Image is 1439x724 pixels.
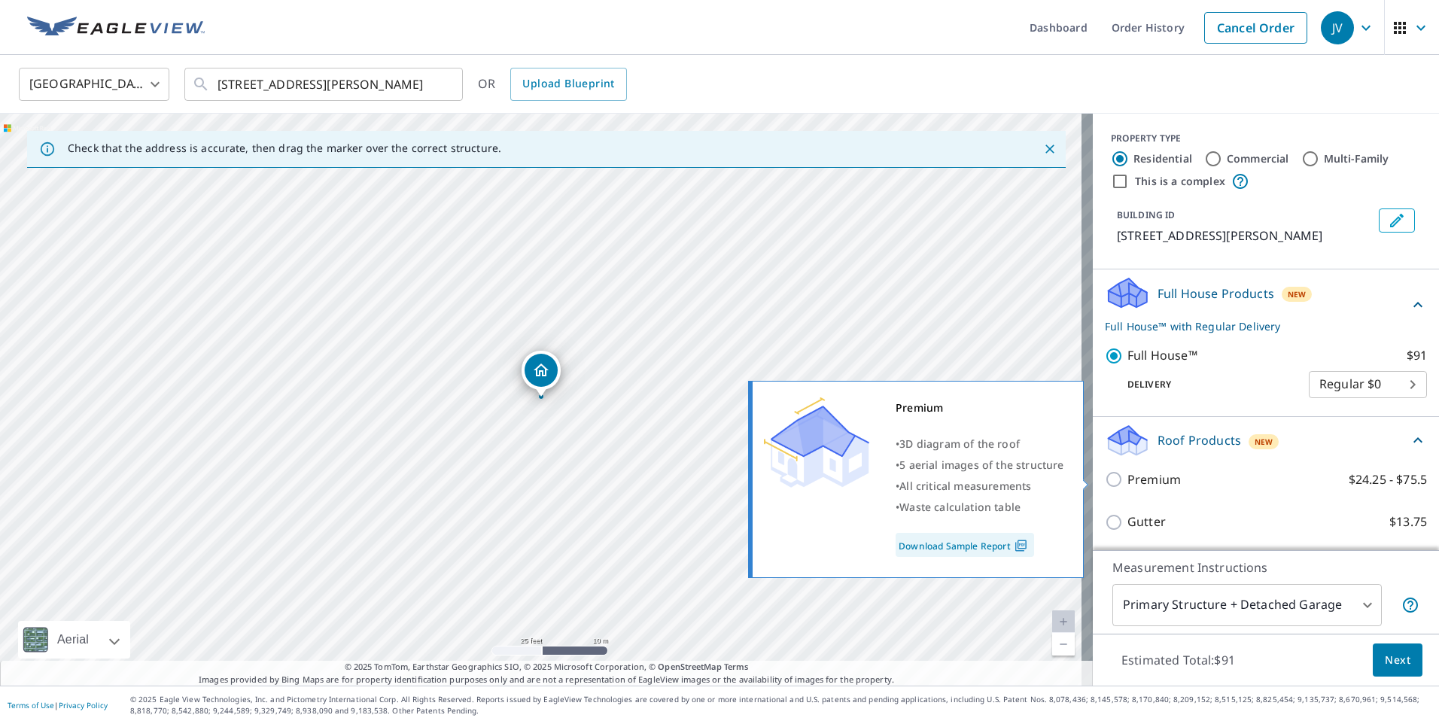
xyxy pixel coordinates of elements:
a: Current Level 20, Zoom Out [1052,633,1075,656]
img: EV Logo [27,17,205,39]
p: $13.75 [1389,513,1427,531]
div: Premium [896,397,1064,418]
span: New [1255,436,1273,448]
button: Next [1373,643,1422,677]
img: Pdf Icon [1011,539,1031,552]
p: Full House™ with Regular Delivery [1105,318,1409,334]
p: [STREET_ADDRESS][PERSON_NAME] [1117,227,1373,245]
div: OR [478,68,627,101]
p: BUILDING ID [1117,208,1175,221]
label: This is a complex [1135,174,1225,189]
p: Delivery [1105,378,1309,391]
a: Upload Blueprint [510,68,626,101]
span: © 2025 TomTom, Earthstar Geographics SIO, © 2025 Microsoft Corporation, © [345,661,749,674]
div: JV [1321,11,1354,44]
p: $91 [1407,346,1427,365]
a: Current Level 20, Zoom In Disabled [1052,610,1075,633]
div: • [896,433,1064,455]
div: Primary Structure + Detached Garage [1112,584,1382,626]
p: Premium [1127,470,1181,489]
p: Full House Products [1158,284,1274,303]
div: • [896,497,1064,518]
div: PROPERTY TYPE [1111,132,1421,145]
div: Regular $0 [1309,364,1427,406]
button: Edit building 1 [1379,208,1415,233]
a: Download Sample Report [896,533,1034,557]
div: Aerial [18,621,130,659]
span: Upload Blueprint [522,75,614,93]
button: Close [1040,139,1060,159]
a: Cancel Order [1204,12,1307,44]
div: Full House ProductsNewFull House™ with Regular Delivery [1105,275,1427,334]
input: Search by address or latitude-longitude [218,63,432,105]
div: Aerial [53,621,93,659]
p: | [8,701,108,710]
div: Dropped pin, building 1, Residential property, 7557 Ross Ave Cincinnati, OH 45237 [522,351,561,397]
span: 5 aerial images of the structure [899,458,1063,472]
label: Residential [1133,151,1192,166]
div: • [896,455,1064,476]
label: Commercial [1227,151,1289,166]
span: Waste calculation table [899,500,1021,514]
span: New [1288,288,1307,300]
p: Measurement Instructions [1112,558,1419,576]
a: Terms of Use [8,700,54,710]
p: © 2025 Eagle View Technologies, Inc. and Pictometry International Corp. All Rights Reserved. Repo... [130,694,1431,716]
p: Estimated Total: $91 [1109,643,1247,677]
div: • [896,476,1064,497]
div: Roof ProductsNew [1105,423,1427,458]
span: 3D diagram of the roof [899,437,1020,451]
p: Roof Products [1158,431,1241,449]
label: Multi-Family [1324,151,1389,166]
img: Premium [764,397,869,488]
span: Next [1385,651,1410,670]
a: Terms [724,661,749,672]
span: Your report will include the primary structure and a detached garage if one exists. [1401,596,1419,614]
a: Privacy Policy [59,700,108,710]
p: Full House™ [1127,346,1197,365]
p: Gutter [1127,513,1166,531]
span: All critical measurements [899,479,1031,493]
p: $24.25 - $75.5 [1349,470,1427,489]
a: OpenStreetMap [658,661,721,672]
p: Check that the address is accurate, then drag the marker over the correct structure. [68,141,501,155]
div: [GEOGRAPHIC_DATA] [19,63,169,105]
